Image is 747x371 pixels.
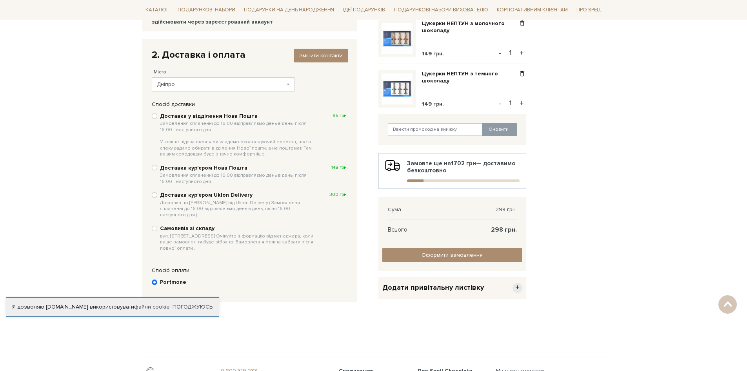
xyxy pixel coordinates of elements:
a: Цукерки НЕПТУН з темного шоколаду [422,70,518,84]
span: Дніпро [152,77,295,91]
span: Дніпро [157,80,285,88]
span: Всього [388,226,407,233]
a: Цукерки НЕПТУН з молочного шоколаду [422,20,518,34]
b: Самовивіз зі складу [160,225,316,251]
span: Замовлення сплаченні до 16:00 відправляємо день в день, після 16:00 - наступного дня [160,172,316,185]
span: вул. [STREET_ADDRESS] Очікуйте інформацію від менеджера, коли ваше замовлення буде зібрано. Замов... [160,233,316,252]
div: Я дозволяю [DOMAIN_NAME] використовувати [6,303,219,311]
span: 300 грн. [329,192,348,198]
img: Цукерки НЕПТУН з темного шоколаду [382,73,413,104]
span: Доставка по [PERSON_NAME] від Uklon Delivery ( Замовлення сплаченні до 16:00 відправляємо день в ... [160,200,316,218]
b: Доставка у відділення Нова Пошта [160,113,316,157]
span: 149 грн. [422,101,444,107]
span: Змінити контакти [299,52,343,59]
span: Сума [388,206,401,213]
a: Подарункові набори вихователю [391,3,491,16]
a: файли cookie [134,303,170,310]
img: Цукерки НЕПТУН з молочного шоколаду [382,23,413,54]
a: Подарункові набори [174,4,238,16]
button: + [517,97,526,109]
a: Подарунки на День народження [241,4,337,16]
span: Додати привітальну листівку [382,283,484,292]
button: Оновити [482,123,517,136]
span: 298 грн. [496,206,517,213]
a: Про Spell [573,4,605,16]
div: Замовте ще на — доставимо безкоштовно [385,160,520,182]
button: + [517,47,526,59]
span: 298 грн. [491,226,517,233]
label: Місто [154,69,166,76]
span: Оформити замовлення [422,252,483,258]
b: Portmone [160,279,186,286]
button: - [496,47,504,59]
div: Спосіб доставки [148,101,352,108]
span: 148 грн. [331,164,348,171]
a: Ідеї подарунків [340,4,388,16]
span: 95 грн. [333,113,348,119]
span: 149 грн. [422,50,444,57]
div: Спосіб оплати [148,267,352,274]
button: - [496,97,504,109]
b: Доставка кур'єром Нова Пошта [160,164,316,185]
b: 1702 грн [451,160,476,167]
a: Каталог [142,4,172,16]
div: 2. Доставка і оплата [152,49,348,61]
span: Замовлення сплаченні до 16:00 відправляємо день в день, після 16:00 - наступного дня. У кожне від... [160,121,316,157]
a: Погоджуюсь [173,303,213,311]
input: Ввести промокод на знижку [388,123,483,136]
b: Доставка курʼєром Uklon Delivery [160,192,316,218]
a: Корпоративним клієнтам [494,3,571,16]
span: + [513,283,522,293]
